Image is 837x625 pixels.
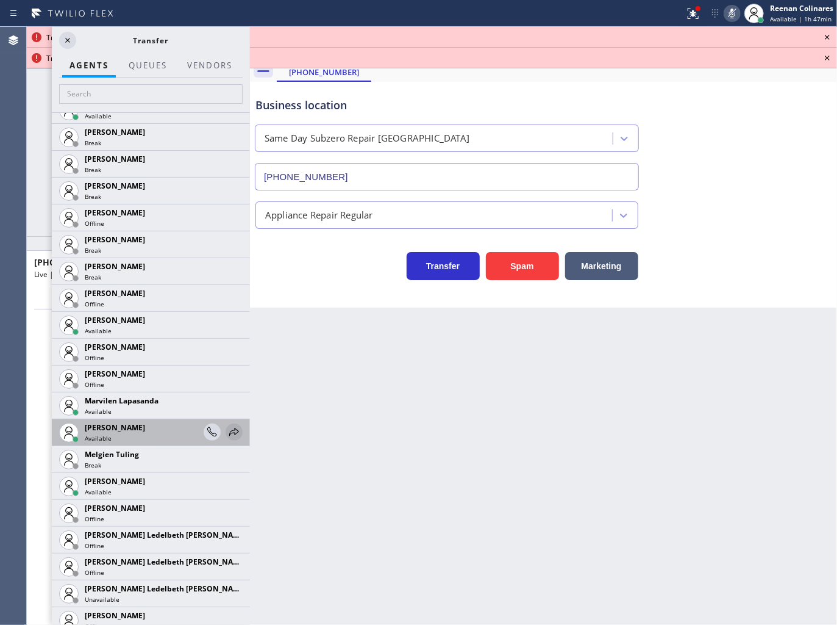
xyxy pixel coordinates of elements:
span: [PERSON_NAME] [85,208,145,218]
span: Break [85,461,101,469]
span: [PERSON_NAME] Ledelbeth [PERSON_NAME] [85,557,246,567]
span: Unavailable [85,595,119,604]
button: QUEUES [121,54,174,78]
span: Live | 01:25 [34,269,74,280]
span: Offline [85,515,104,523]
input: Phone Number [255,163,639,190]
span: [PERSON_NAME] Ledelbeth [PERSON_NAME] [85,530,246,540]
span: [PERSON_NAME] [85,154,145,164]
button: Consult [204,424,221,441]
span: Transfer [134,35,169,46]
span: [PERSON_NAME] [85,261,145,272]
span: [PERSON_NAME] [85,503,145,513]
span: Break [85,192,101,201]
input: Search [59,84,243,104]
span: [PERSON_NAME] [85,127,145,137]
div: Same Day Subzero Repair [GEOGRAPHIC_DATA] [265,132,469,146]
span: Break [85,246,101,255]
div: Appliance Repair Regular [265,208,373,222]
span: Break [85,139,101,147]
span: Transfer failed: Bad Request [46,32,143,43]
span: Offline [85,568,104,577]
span: [PERSON_NAME] [85,476,145,486]
span: Melgien Tuling [85,449,139,460]
span: [PERSON_NAME] [85,610,145,621]
span: AGENTS [69,60,109,71]
button: Spam [486,252,559,280]
span: Available [85,112,112,120]
span: Available [85,434,112,443]
span: Offline [85,541,104,550]
button: Transfer [407,252,480,280]
span: [PERSON_NAME] [85,181,145,191]
span: [PERSON_NAME] [85,422,145,433]
span: Break [85,273,101,281]
span: [PERSON_NAME] Ledelbeth [PERSON_NAME] [85,583,246,594]
span: Marvilen Lapasanda [85,396,158,406]
button: Transfer [226,424,243,441]
span: Break [85,165,101,174]
span: [PERSON_NAME] [85,315,145,325]
span: Offline [85,219,104,228]
span: Offline [85,380,104,389]
div: [PHONE_NUMBER] [278,67,370,78]
span: Offline [85,300,104,308]
span: [PERSON_NAME] [85,342,145,352]
span: Available | 1h 47min [770,15,832,23]
span: [PERSON_NAME] [85,288,145,298]
span: Offline [85,353,104,362]
div: Reenan Colinares [770,3,833,13]
button: Marketing [565,252,638,280]
button: Mute [724,5,741,22]
span: [PERSON_NAME] [85,369,145,379]
div: Business location [255,97,638,114]
span: Available [85,488,112,496]
span: [PHONE_NUMBER] [34,256,112,268]
span: [PERSON_NAME] [85,234,145,245]
button: AGENTS [62,54,116,78]
button: Vendors [180,54,240,78]
span: Available [85,407,112,416]
span: QUEUES [129,60,167,71]
span: Available [85,327,112,335]
span: Transfer failed: Bad Request [46,53,143,63]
